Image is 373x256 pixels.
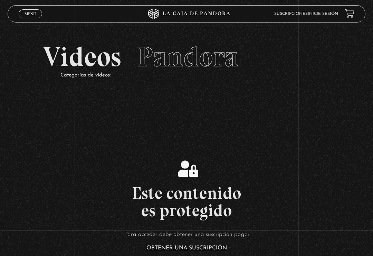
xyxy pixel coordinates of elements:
span: Pandora [137,40,239,73]
p: Categorías de videos: [60,71,329,80]
a: View your shopping cart [345,9,354,18]
a: Inicie sesión [308,12,338,16]
h2: Videos [43,43,329,71]
span: Menu [25,12,36,16]
a: Obtener una suscripción [146,245,227,251]
span: Cerrar [22,18,39,22]
a: Suscripciones [274,12,308,16]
